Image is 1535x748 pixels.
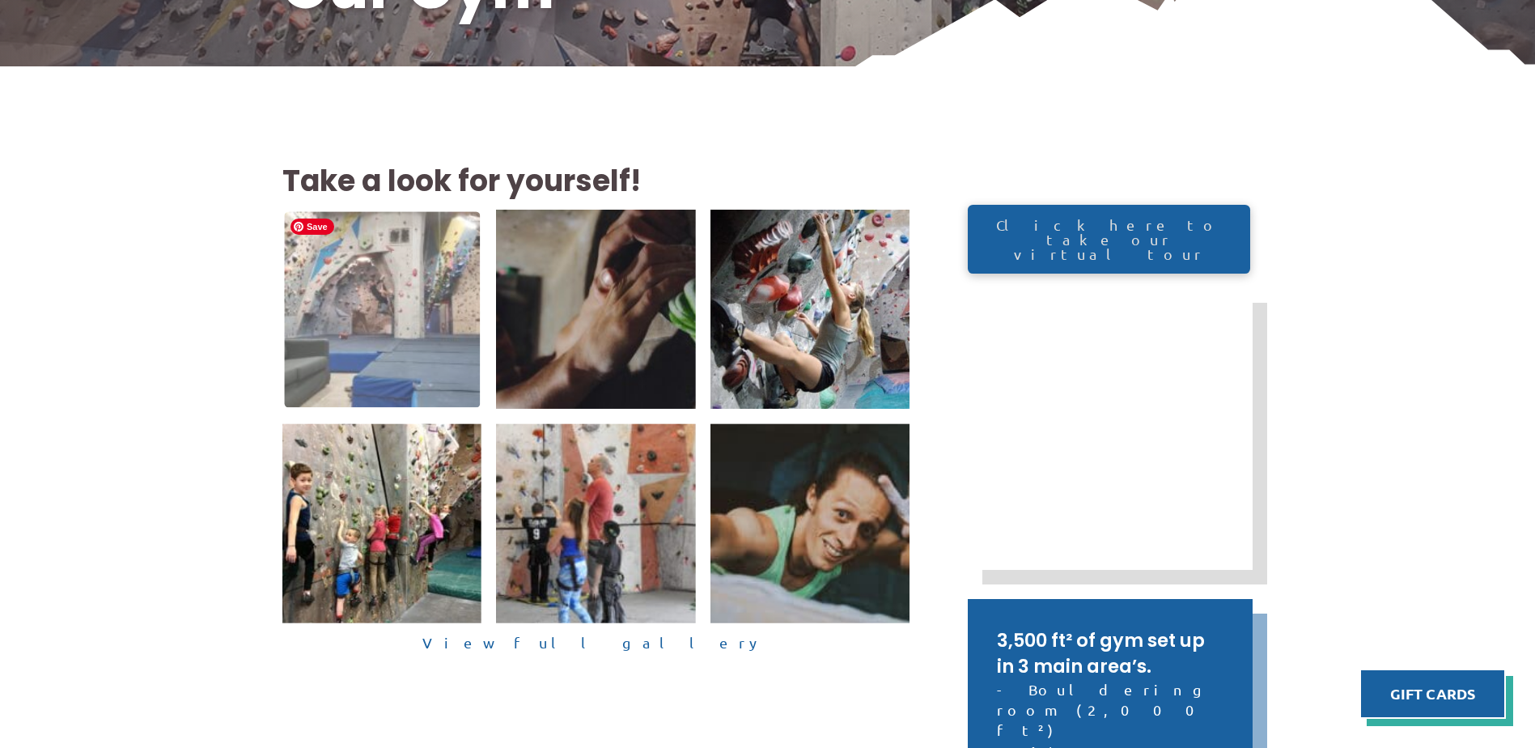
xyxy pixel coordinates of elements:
[282,161,910,202] h2: Take a look for yourself!
[968,205,1249,274] a: Click here to take our virtual tour
[997,628,1223,679] h2: 3,500 ft² of gym set up in 3 main area’s.
[985,218,1234,261] span: Click here to take our virtual tour
[282,631,910,656] a: View full gallery
[290,219,334,235] span: Save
